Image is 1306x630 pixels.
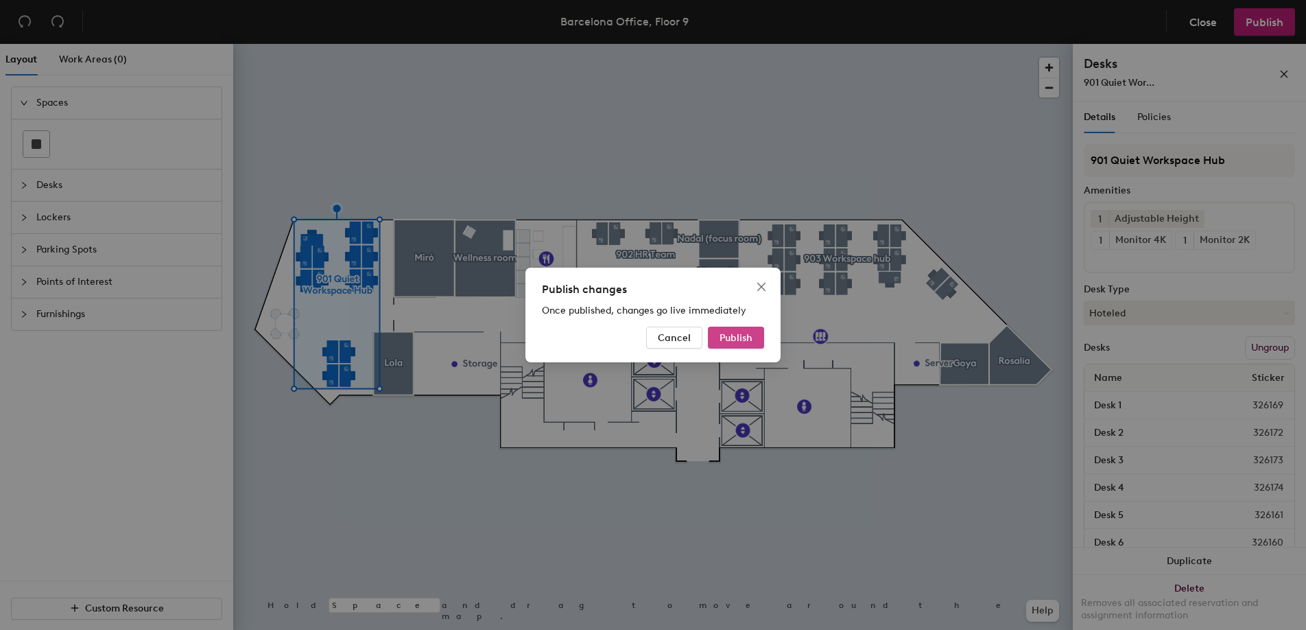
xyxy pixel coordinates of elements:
[750,276,772,298] button: Close
[750,281,772,292] span: Close
[720,332,752,344] span: Publish
[542,305,746,316] span: Once published, changes go live immediately
[646,327,702,349] button: Cancel
[542,281,764,298] div: Publish changes
[756,281,767,292] span: close
[658,332,691,344] span: Cancel
[708,327,764,349] button: Publish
